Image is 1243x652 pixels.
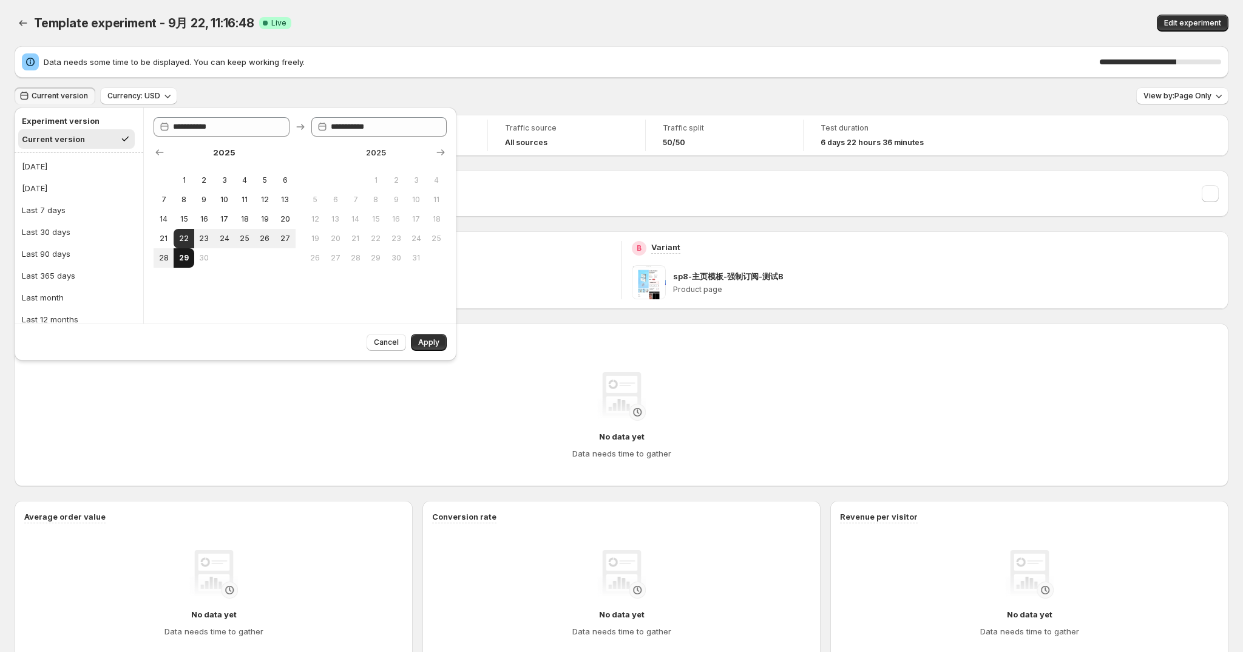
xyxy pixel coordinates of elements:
button: 29 2025 [174,248,194,268]
p: sp8-主页模板-强制订阅-测试B [673,270,784,282]
span: 2 [199,175,209,185]
span: 25 [432,234,442,243]
button: 15 2025 [366,209,386,229]
span: 30 [199,253,209,263]
button: 7 2025 [154,190,174,209]
button: 2 2025 [194,171,214,190]
h2: Experiment version [22,115,131,127]
span: 31 [411,253,421,263]
button: 11 2025 [234,190,254,209]
button: 9 2025 [386,190,406,209]
button: 22 2025 [174,229,194,248]
button: [DATE] [18,157,140,176]
button: 6 2025 [275,171,295,190]
button: 28 2025 [154,248,174,268]
span: 28 [350,253,361,263]
button: 26 2025 [255,229,275,248]
span: 21 [158,234,169,243]
span: 14 [350,214,361,224]
h4: No data yet [191,608,237,620]
span: 22 [371,234,381,243]
h3: Average order value [24,511,106,523]
span: 50/50 [663,138,685,148]
span: 6 days 22 hours 36 minutes [821,138,924,148]
span: 30 [391,253,401,263]
button: 20 2025 [275,209,295,229]
button: 18 2025 [427,209,447,229]
h4: No data yet [1007,608,1052,620]
div: Last 7 days [22,204,66,216]
button: Last 30 days [18,222,140,242]
span: 17 [219,214,229,224]
span: 24 [411,234,421,243]
button: Last 365 days [18,266,140,285]
h4: Data needs time to gather [164,625,263,637]
span: 18 [239,214,249,224]
span: 7 [350,195,361,205]
span: 14 [158,214,169,224]
button: 9 2025 [194,190,214,209]
span: 29 [178,253,189,263]
img: sp8-主页模板-强制订阅-测试B [632,265,666,299]
button: 10 2025 [406,190,426,209]
span: 10 [411,195,421,205]
button: 31 2025 [406,248,426,268]
button: Cancel [367,334,406,351]
button: 22 2025 [366,229,386,248]
p: Variant [651,241,680,253]
span: 10 [219,195,229,205]
button: Last 90 days [18,244,140,263]
span: 24 [219,234,229,243]
span: 13 [330,214,340,224]
button: 25 2025 [427,229,447,248]
button: 19 2025 [255,209,275,229]
span: 15 [178,214,189,224]
span: Live [271,18,286,28]
h4: Data needs time to gather [572,625,671,637]
span: 9 [391,195,401,205]
a: Test duration6 days 22 hours 36 minutes [821,122,944,149]
span: 2 [391,175,401,185]
span: 23 [391,234,401,243]
button: 4 2025 [234,171,254,190]
button: Apply [411,334,447,351]
button: 14 2025 [345,209,365,229]
h4: Data needs time to gather [572,447,671,460]
button: 25 2025 [234,229,254,248]
span: 20 [330,234,340,243]
button: 26 2025 [305,248,325,268]
button: 30 2025 [194,248,214,268]
button: 15 2025 [174,209,194,229]
span: 26 [260,234,270,243]
h4: No data yet [599,608,645,620]
span: Cancel [374,338,399,347]
span: 21 [350,234,361,243]
span: 5 [310,195,320,205]
span: 5 [260,175,270,185]
button: 10 2025 [214,190,234,209]
button: 20 2025 [325,229,345,248]
button: 13 2025 [325,209,345,229]
span: 7 [158,195,169,205]
h4: All sources [505,138,547,148]
span: Apply [418,338,439,347]
span: 6 [330,195,340,205]
button: 12 2025 [255,190,275,209]
button: 28 2025 [345,248,365,268]
button: 29 2025 [366,248,386,268]
button: Last 12 months [18,310,140,329]
span: Test duration [821,123,944,133]
button: Current version [15,87,95,104]
span: 27 [330,253,340,263]
button: [DATE] [18,178,140,198]
span: Traffic split [663,123,786,133]
button: View by:Page Only [1136,87,1228,104]
span: 11 [432,195,442,205]
button: 6 2025 [325,190,345,209]
button: 21 2025 [154,229,174,248]
span: 13 [280,195,290,205]
span: 8 [371,195,381,205]
button: 8 2025 [174,190,194,209]
span: 1 [371,175,381,185]
img: No data yet [597,550,646,599]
